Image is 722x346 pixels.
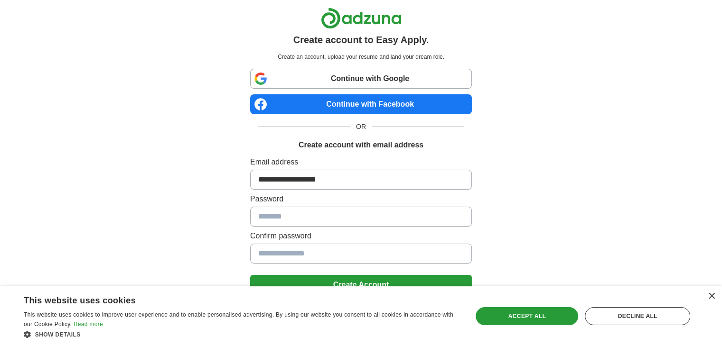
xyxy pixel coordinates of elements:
div: Accept all [476,307,578,325]
h1: Create account to Easy Apply. [293,33,429,47]
label: Confirm password [250,230,472,242]
span: Show details [35,331,81,338]
span: OR [350,122,372,132]
a: Continue with Google [250,69,472,89]
label: Password [250,193,472,205]
div: Decline all [585,307,690,325]
p: Create an account, upload your resume and land your dream role. [252,53,470,61]
div: This website uses cookies [24,292,435,306]
a: Read more, opens a new window [74,321,103,328]
h1: Create account with email address [299,139,423,151]
div: Show details [24,329,459,339]
div: Close [708,293,715,300]
span: This website uses cookies to improve user experience and to enable personalised advertising. By u... [24,311,453,328]
button: Create Account [250,275,472,295]
img: Adzuna logo [321,8,402,29]
a: Continue with Facebook [250,94,472,114]
label: Email address [250,156,472,168]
